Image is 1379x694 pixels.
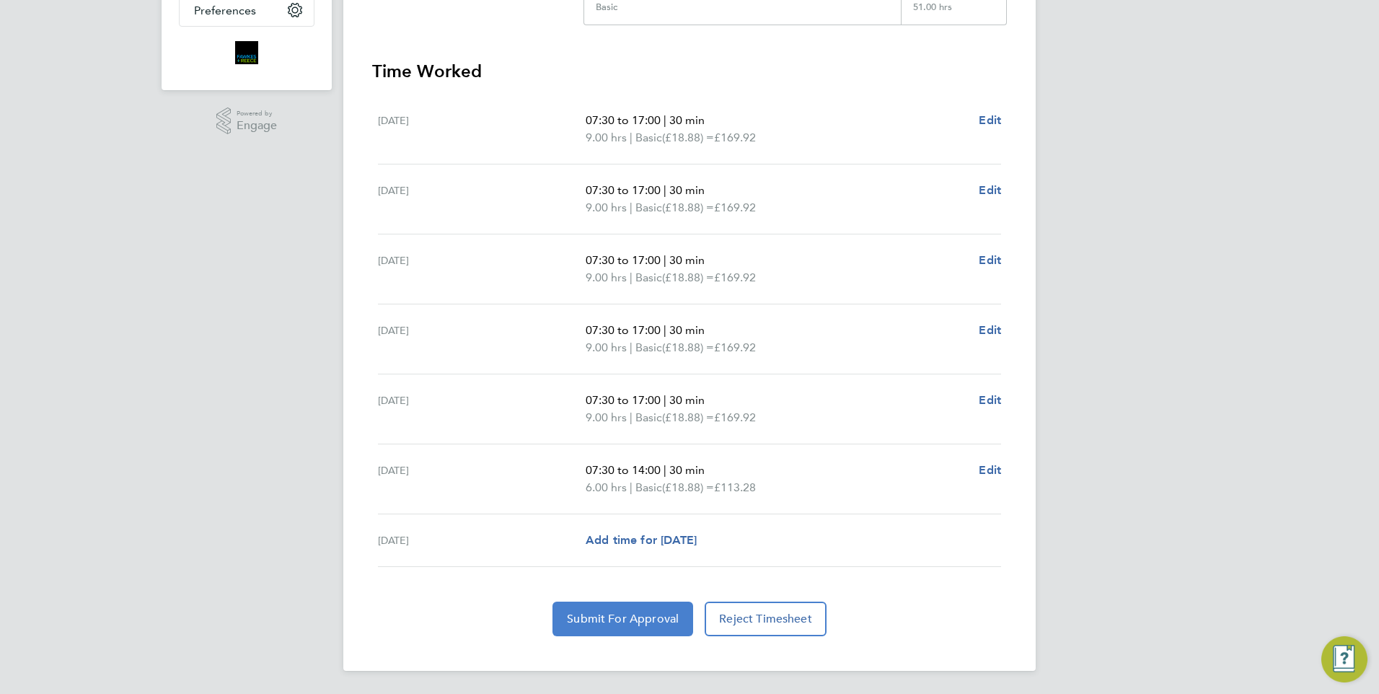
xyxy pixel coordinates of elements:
[1321,636,1367,682] button: Engage Resource Center
[979,462,1001,479] a: Edit
[714,131,756,144] span: £169.92
[378,392,586,426] div: [DATE]
[979,252,1001,269] a: Edit
[664,183,666,197] span: |
[635,409,662,426] span: Basic
[714,201,756,214] span: £169.92
[586,201,627,214] span: 9.00 hrs
[194,4,256,17] span: Preferences
[669,323,705,337] span: 30 min
[979,392,1001,409] a: Edit
[586,271,627,284] span: 9.00 hrs
[662,341,714,354] span: (£18.88) =
[979,323,1001,337] span: Edit
[378,252,586,286] div: [DATE]
[979,463,1001,477] span: Edit
[630,410,633,424] span: |
[662,131,714,144] span: (£18.88) =
[664,393,666,407] span: |
[635,129,662,146] span: Basic
[979,112,1001,129] a: Edit
[586,463,661,477] span: 07:30 to 14:00
[378,532,586,549] div: [DATE]
[669,393,705,407] span: 30 min
[235,41,258,64] img: bromak-logo-retina.png
[979,182,1001,199] a: Edit
[552,602,693,636] button: Submit For Approval
[714,480,756,494] span: £113.28
[662,480,714,494] span: (£18.88) =
[630,131,633,144] span: |
[179,41,314,64] a: Go to home page
[586,533,697,547] span: Add time for [DATE]
[586,253,661,267] span: 07:30 to 17:00
[378,462,586,496] div: [DATE]
[979,322,1001,339] a: Edit
[664,253,666,267] span: |
[669,113,705,127] span: 30 min
[586,532,697,549] a: Add time for [DATE]
[664,323,666,337] span: |
[630,341,633,354] span: |
[586,183,661,197] span: 07:30 to 17:00
[630,201,633,214] span: |
[378,182,586,216] div: [DATE]
[979,393,1001,407] span: Edit
[586,323,661,337] span: 07:30 to 17:00
[237,120,277,132] span: Engage
[586,341,627,354] span: 9.00 hrs
[662,271,714,284] span: (£18.88) =
[635,269,662,286] span: Basic
[979,253,1001,267] span: Edit
[979,113,1001,127] span: Edit
[635,199,662,216] span: Basic
[669,463,705,477] span: 30 min
[586,480,627,494] span: 6.00 hrs
[714,341,756,354] span: £169.92
[237,107,277,120] span: Powered by
[586,113,661,127] span: 07:30 to 17:00
[669,253,705,267] span: 30 min
[378,112,586,146] div: [DATE]
[635,339,662,356] span: Basic
[979,183,1001,197] span: Edit
[630,271,633,284] span: |
[567,612,679,626] span: Submit For Approval
[719,612,812,626] span: Reject Timesheet
[378,322,586,356] div: [DATE]
[586,131,627,144] span: 9.00 hrs
[664,463,666,477] span: |
[714,410,756,424] span: £169.92
[901,1,1006,25] div: 51.00 hrs
[662,410,714,424] span: (£18.88) =
[630,480,633,494] span: |
[635,479,662,496] span: Basic
[714,271,756,284] span: £169.92
[586,410,627,424] span: 9.00 hrs
[669,183,705,197] span: 30 min
[662,201,714,214] span: (£18.88) =
[705,602,827,636] button: Reject Timesheet
[372,60,1007,83] h3: Time Worked
[216,107,278,135] a: Powered byEngage
[586,393,661,407] span: 07:30 to 17:00
[664,113,666,127] span: |
[596,1,617,13] div: Basic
